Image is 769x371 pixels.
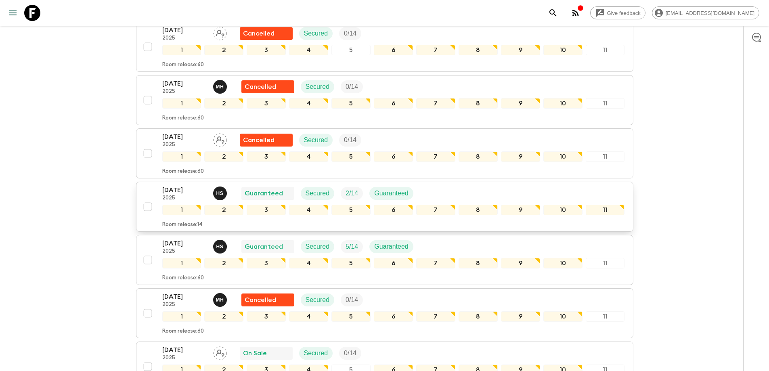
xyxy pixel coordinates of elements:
[341,187,363,200] div: Trip Fill
[247,258,286,268] div: 3
[213,189,228,195] span: Hong Sarou
[245,295,276,305] p: Cancelled
[240,27,293,40] div: Flash Pack cancellation
[331,98,371,109] div: 5
[306,295,330,305] p: Secured
[162,292,207,302] p: [DATE]
[241,293,294,306] div: Flash Pack cancellation
[304,348,328,358] p: Secured
[416,151,455,162] div: 7
[247,45,286,55] div: 3
[162,185,207,195] p: [DATE]
[136,288,633,338] button: [DATE]2025Mr. Heng Pringratana (Prefer name : James)Flash Pack cancellationSecuredTrip Fill123456...
[247,311,286,322] div: 3
[501,151,540,162] div: 9
[586,45,625,55] div: 11
[652,6,759,19] div: [EMAIL_ADDRESS][DOMAIN_NAME]
[213,80,228,94] button: MH
[162,98,201,109] div: 1
[299,134,333,147] div: Secured
[501,98,540,109] div: 9
[162,258,201,268] div: 1
[213,82,228,89] span: Mr. Heng Pringratana (Prefer name : James)
[204,205,243,215] div: 2
[162,328,204,335] p: Room release: 60
[301,80,335,93] div: Secured
[543,205,583,215] div: 10
[162,195,207,201] p: 2025
[162,88,207,95] p: 2025
[162,205,201,215] div: 1
[346,295,358,305] p: 0 / 14
[346,189,358,198] p: 2 / 14
[162,142,207,148] p: 2025
[162,151,201,162] div: 1
[344,29,356,38] p: 0 / 14
[204,258,243,268] div: 2
[247,151,286,162] div: 3
[241,80,294,93] div: Flash Pack cancellation
[289,151,328,162] div: 4
[136,75,633,125] button: [DATE]2025Mr. Heng Pringratana (Prefer name : James)Flash Pack cancellationSecuredTrip Fill123456...
[162,275,204,281] p: Room release: 60
[501,311,540,322] div: 9
[245,189,283,198] p: Guaranteed
[136,235,633,285] button: [DATE]2025Hong SarouGuaranteedSecuredTrip FillGuaranteed1234567891011Room release:60
[162,45,201,55] div: 1
[243,29,274,38] p: Cancelled
[213,349,227,355] span: Assign pack leader
[543,311,583,322] div: 10
[331,311,371,322] div: 5
[204,311,243,322] div: 2
[543,45,583,55] div: 10
[301,293,335,306] div: Secured
[374,151,413,162] div: 6
[341,80,363,93] div: Trip Fill
[213,293,228,307] button: MH
[216,84,224,90] p: M H
[5,5,21,21] button: menu
[586,311,625,322] div: 11
[543,151,583,162] div: 10
[339,347,361,360] div: Trip Fill
[586,205,625,215] div: 11
[289,98,328,109] div: 4
[136,182,633,232] button: [DATE]2025Hong SarouGuaranteedSecuredTrip FillGuaranteed1234567891011Room release:14
[162,132,207,142] p: [DATE]
[416,98,455,109] div: 7
[331,45,371,55] div: 5
[162,35,207,42] p: 2025
[586,151,625,162] div: 11
[162,115,204,122] p: Room release: 60
[162,345,207,355] p: [DATE]
[590,6,645,19] a: Give feedback
[243,348,267,358] p: On Sale
[459,45,498,55] div: 8
[459,98,498,109] div: 8
[136,128,633,178] button: [DATE]2025Assign pack leaderFlash Pack cancellationSecuredTrip Fill1234567891011Room release:60
[344,348,356,358] p: 0 / 14
[339,134,361,147] div: Trip Fill
[204,45,243,55] div: 2
[374,45,413,55] div: 6
[459,151,498,162] div: 8
[661,10,759,16] span: [EMAIL_ADDRESS][DOMAIN_NAME]
[162,25,207,35] p: [DATE]
[240,134,293,147] div: Flash Pack cancellation
[204,98,243,109] div: 2
[459,311,498,322] div: 8
[162,302,207,308] p: 2025
[501,45,540,55] div: 9
[306,189,330,198] p: Secured
[136,22,633,72] button: [DATE]2025Assign pack leaderFlash Pack cancellationSecuredTrip Fill1234567891011Room release:60
[299,27,333,40] div: Secured
[374,98,413,109] div: 6
[543,258,583,268] div: 10
[416,311,455,322] div: 7
[416,45,455,55] div: 7
[543,98,583,109] div: 10
[331,151,371,162] div: 5
[344,135,356,145] p: 0 / 14
[162,355,207,361] p: 2025
[545,5,561,21] button: search adventures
